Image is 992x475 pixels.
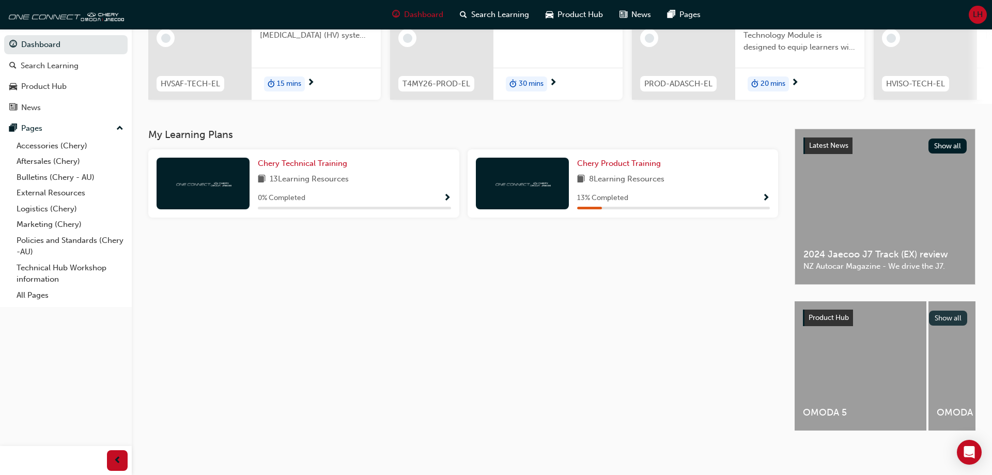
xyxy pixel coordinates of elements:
[803,249,967,261] span: 2024 Jaecoo J7 Track (EX) review
[12,154,128,170] a: Aftersales (Chery)
[471,9,529,21] span: Search Learning
[795,129,975,285] a: Latest NewsShow all2024 Jaecoo J7 Track (EX) reviewNZ Autocar Magazine - We drive the J7.
[402,78,470,90] span: T4MY26-PROD-EL
[161,34,171,43] span: learningRecordVerb_NONE-icon
[175,178,231,188] img: oneconnect
[969,6,987,24] button: LH
[929,311,968,326] button: Show all
[4,35,128,54] a: Dashboard
[5,4,124,25] img: oneconnect
[21,60,79,72] div: Search Learning
[21,81,67,93] div: Product Hub
[761,78,785,90] span: 20 mins
[460,8,467,21] span: search-icon
[631,9,651,21] span: News
[519,78,544,90] span: 30 mins
[957,440,982,465] div: Open Intercom Messenger
[589,173,664,186] span: 8 Learning Resources
[973,9,983,21] span: LH
[114,454,121,467] span: prev-icon
[809,141,848,150] span: Latest News
[577,173,585,186] span: book-icon
[9,103,17,113] span: news-icon
[751,78,758,91] span: duration-icon
[4,98,128,117] a: News
[644,78,712,90] span: PROD-ADASCH-EL
[403,34,412,43] span: learningRecordVerb_NONE-icon
[9,124,17,133] span: pages-icon
[116,122,123,135] span: up-icon
[9,62,17,71] span: search-icon
[12,260,128,287] a: Technical Hub Workshop information
[537,4,611,25] a: car-iconProduct Hub
[258,158,351,170] a: Chery Technical Training
[557,9,603,21] span: Product Hub
[404,9,443,21] span: Dashboard
[803,261,967,272] span: NZ Autocar Magazine - We drive the J7.
[803,407,918,419] span: OMODA 5
[452,4,537,25] a: search-iconSearch Learning
[619,8,627,21] span: news-icon
[12,170,128,186] a: Bulletins (Chery - AU)
[809,313,849,322] span: Product Hub
[9,40,17,50] span: guage-icon
[4,56,128,75] a: Search Learning
[762,192,770,205] button: Show Progress
[928,139,967,154] button: Show all
[803,310,967,326] a: Product HubShow all
[258,159,347,168] span: Chery Technical Training
[803,137,967,154] a: Latest NewsShow all
[384,4,452,25] a: guage-iconDashboard
[795,301,926,431] a: OMODA 5
[270,173,349,186] span: 13 Learning Resources
[4,119,128,138] button: Pages
[743,18,856,53] span: The [PERSON_NAME] Technology Module is designed to equip learners with essential knowledge about ...
[392,8,400,21] span: guage-icon
[12,138,128,154] a: Accessories (Chery)
[659,4,709,25] a: pages-iconPages
[577,192,628,204] span: 13 % Completed
[268,78,275,91] span: duration-icon
[668,8,675,21] span: pages-icon
[546,8,553,21] span: car-icon
[12,185,128,201] a: External Resources
[307,79,315,88] span: next-icon
[21,122,42,134] div: Pages
[645,34,654,43] span: learningRecordVerb_NONE-icon
[9,82,17,91] span: car-icon
[762,194,770,203] span: Show Progress
[12,217,128,233] a: Marketing (Chery)
[4,77,128,96] a: Product Hub
[443,194,451,203] span: Show Progress
[494,178,551,188] img: oneconnect
[549,79,557,88] span: next-icon
[12,233,128,260] a: Policies and Standards (Chery -AU)
[12,287,128,303] a: All Pages
[161,78,220,90] span: HVSAF-TECH-EL
[791,79,799,88] span: next-icon
[258,173,266,186] span: book-icon
[886,78,945,90] span: HVISO-TECH-EL
[12,201,128,217] a: Logistics (Chery)
[148,129,778,141] h3: My Learning Plans
[577,158,665,170] a: Chery Product Training
[4,33,128,119] button: DashboardSearch LearningProduct HubNews
[577,159,661,168] span: Chery Product Training
[887,34,896,43] span: learningRecordVerb_NONE-icon
[258,192,305,204] span: 0 % Completed
[509,78,517,91] span: duration-icon
[611,4,659,25] a: news-iconNews
[21,102,41,114] div: News
[277,78,301,90] span: 15 mins
[679,9,701,21] span: Pages
[443,192,451,205] button: Show Progress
